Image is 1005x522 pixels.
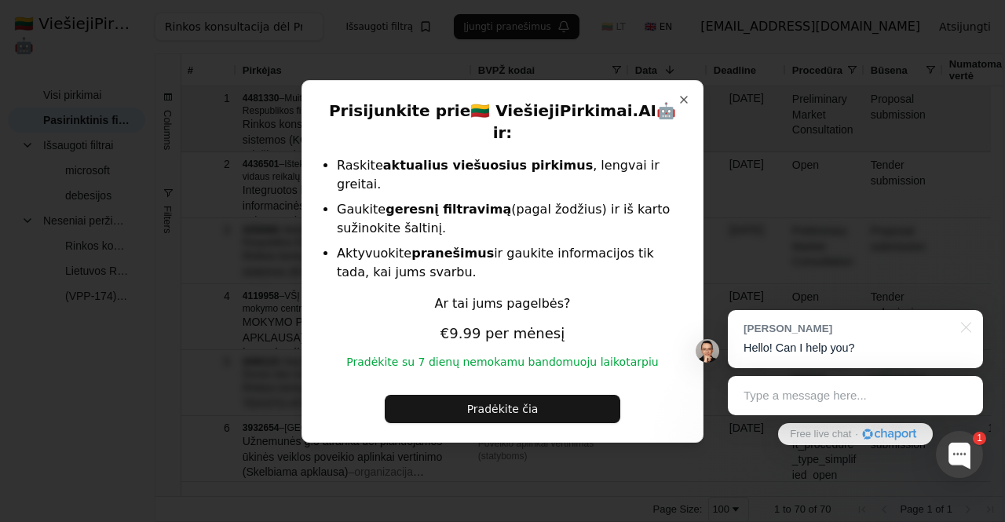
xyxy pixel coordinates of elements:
div: · [855,427,858,442]
img: Jonas [696,339,719,363]
div: Type a message here... [728,376,983,415]
strong: aktualius viešuosius pirkimus [383,158,593,173]
span: Raskite , lengvai ir greitai. [337,158,660,192]
p: Hello! Can I help you? [744,340,967,356]
p: per mėnesį [321,323,684,345]
p: Pradėkite su 7 dienų nemokamu bandomuoju laikotarpiu [321,354,684,370]
h2: Prisijunkite prie 🇱🇹 ViešiejiPirkimai 🤖 ir: [321,100,684,144]
div: [PERSON_NAME] [744,321,952,336]
p: Ar tai jums pagelbės? [321,294,684,313]
button: Pradėkite čia [385,395,620,423]
strong: pranešimus [411,246,494,261]
strong: geresnį filtravimą [386,202,511,217]
span: Free live chat [790,427,851,442]
span: Gaukite (pagal žodžius) ir iš karto sužinokite šaltinį. [337,202,670,235]
span: Aktyvuokite ir gaukite informacijos tik tada, kai jums svarbu. [337,246,654,279]
span: €9.99 [440,325,481,341]
strong: .AI [633,101,657,120]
